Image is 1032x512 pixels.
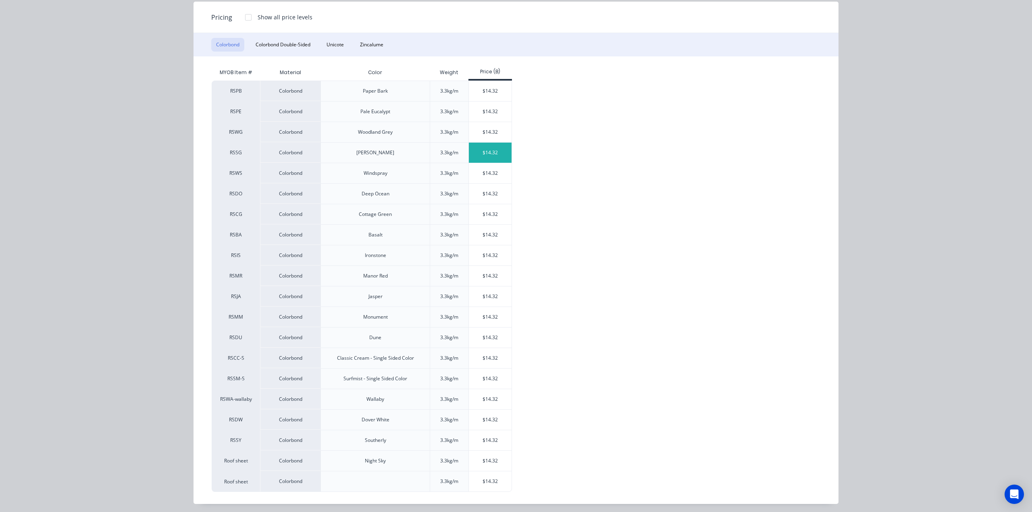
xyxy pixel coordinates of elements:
div: 3.3kg/m [440,129,458,136]
div: Colorbond [260,307,320,327]
div: RSDU [212,327,260,348]
div: $14.32 [469,266,512,286]
div: Dune [369,334,381,341]
div: Colorbond [260,142,320,163]
div: 3.3kg/m [440,313,458,321]
div: Colorbond [260,122,320,142]
div: Ironstone [365,252,386,259]
div: Colorbond [260,183,320,204]
div: Colorbond [260,368,320,389]
div: Colorbond [260,101,320,122]
div: $14.32 [469,307,512,327]
div: Deep Ocean [362,190,389,197]
div: Roof sheet [212,450,260,471]
div: Southerly [365,437,386,444]
div: 3.3kg/m [440,87,458,95]
div: 3.3kg/m [440,293,458,300]
div: Dover White [362,416,389,423]
div: $14.32 [469,471,512,491]
div: Colorbond [260,265,320,286]
div: RSSM-S [212,368,260,389]
div: $14.32 [469,122,512,142]
div: $14.32 [469,430,512,450]
div: Price (B) [468,68,512,75]
div: Cottage Green [359,211,392,218]
button: Colorbond Double-Sided [251,38,315,52]
div: $14.32 [469,204,512,224]
div: Colorbond [260,163,320,183]
div: Open Intercom Messenger [1005,485,1024,504]
div: Show all price levels [258,13,312,21]
div: 3.3kg/m [440,375,458,382]
div: $14.32 [469,286,512,307]
div: Roof sheet [212,471,260,492]
div: Basalt [368,231,383,238]
div: 3.3kg/m [440,437,458,444]
div: [PERSON_NAME] [356,149,394,156]
div: $14.32 [469,81,512,101]
div: 3.3kg/m [440,354,458,362]
div: Colorbond [260,471,320,492]
div: 3.3kg/m [440,252,458,259]
div: RSBA [212,224,260,245]
div: RSPB [212,81,260,101]
button: Zincalume [355,38,388,52]
div: Windspray [364,170,387,177]
div: Colorbond [260,389,320,409]
div: RSMR [212,265,260,286]
div: 3.3kg/m [440,108,458,115]
div: RSCC-S [212,348,260,368]
div: Colorbond [260,81,320,101]
div: $14.32 [469,184,512,204]
div: Classic Cream - Single Sided Color [337,354,414,362]
div: RSWS [212,163,260,183]
div: RSSG [212,142,260,163]
div: 3.3kg/m [440,478,458,485]
div: $14.32 [469,163,512,183]
div: Colorbond [260,348,320,368]
div: $14.32 [469,451,512,471]
div: Night Sky [365,457,386,464]
div: Woodland Grey [358,129,393,136]
div: RSDO [212,183,260,204]
div: $14.32 [469,328,512,348]
div: RSDW [212,409,260,430]
div: 3.3kg/m [440,170,458,177]
div: Pale Eucalypt [360,108,390,115]
button: Colorbond [211,38,244,52]
div: $14.32 [469,245,512,265]
div: Colorbond [260,409,320,430]
div: RSCG [212,204,260,224]
div: Manor Red [363,272,388,280]
div: $14.32 [469,410,512,430]
div: 3.3kg/m [440,149,458,156]
div: RSMM [212,307,260,327]
span: Pricing [211,12,232,22]
div: 3.3kg/m [440,334,458,341]
div: Colorbond [260,224,320,245]
div: RSWA-wallaby [212,389,260,409]
div: $14.32 [469,348,512,368]
div: Surfmist - Single Sided Color [343,375,407,382]
div: Colorbond [260,204,320,224]
div: Colorbond [260,245,320,265]
div: RSPE [212,101,260,122]
div: $14.32 [469,389,512,409]
button: Unicote [322,38,349,52]
div: Colorbond [260,450,320,471]
div: Colorbond [260,327,320,348]
div: 3.3kg/m [440,190,458,197]
div: 3.3kg/m [440,211,458,218]
div: Wallaby [366,396,384,403]
div: $14.32 [469,225,512,245]
div: $14.32 [469,143,512,163]
div: RSJA [212,286,260,307]
div: RSWG [212,122,260,142]
div: 3.3kg/m [440,457,458,464]
div: RSSY [212,430,260,450]
div: Paper Bark [363,87,388,95]
div: RSIS [212,245,260,265]
div: 3.3kg/m [440,231,458,238]
div: Jasper [368,293,383,300]
div: Material [260,64,320,81]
